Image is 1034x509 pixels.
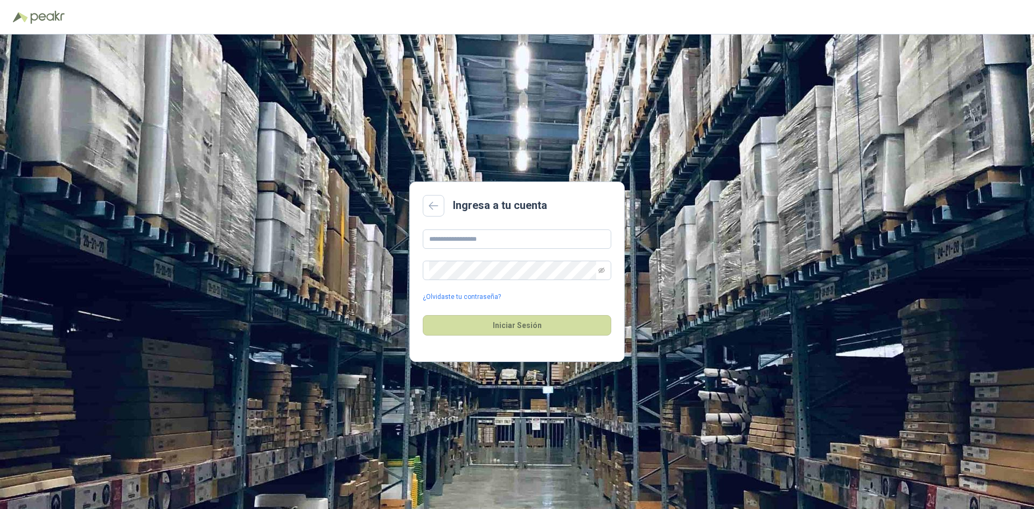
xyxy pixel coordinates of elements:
img: Peakr [30,11,65,24]
span: eye-invisible [598,267,605,274]
a: ¿Olvidaste tu contraseña? [423,292,501,302]
button: Iniciar Sesión [423,315,611,336]
h2: Ingresa a tu cuenta [453,197,547,214]
img: Logo [13,12,28,23]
